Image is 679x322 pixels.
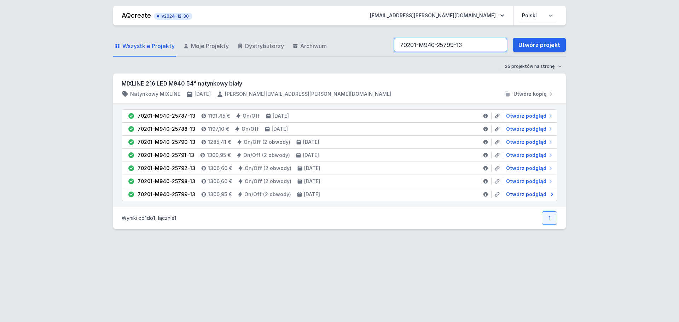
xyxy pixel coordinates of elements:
[304,178,320,185] h4: [DATE]
[506,191,546,198] span: Otwórz podgląd
[272,125,288,133] h4: [DATE]
[243,152,290,159] h4: On/Off (2 obwody)
[208,191,232,198] h4: 1300,95 €
[506,178,546,185] span: Otwórz podgląd
[145,215,147,221] span: 1
[501,90,557,98] button: Utwórz kopię
[208,112,230,119] h4: 1191,45 €
[291,36,328,57] a: Archiwum
[122,12,151,19] a: AQcreate
[138,112,195,119] div: 70201-M940-25787-13
[208,125,229,133] h4: 1197,10 €
[225,90,391,98] h4: [PERSON_NAME][EMAIL_ADDRESS][PERSON_NAME][DOMAIN_NAME]
[303,152,319,159] h4: [DATE]
[542,211,557,225] a: 1
[303,139,319,146] h4: [DATE]
[208,165,232,172] h4: 1306,60 €
[304,191,320,198] h4: [DATE]
[138,152,194,159] div: 70201-M940-25791-13
[503,112,554,119] a: Otwórz podgląd
[506,152,546,159] span: Otwórz podgląd
[503,165,554,172] a: Otwórz podgląd
[130,90,180,98] h4: Natynkowy MIXLINE
[506,139,546,146] span: Otwórz podgląd
[195,90,211,98] h4: [DATE]
[122,79,557,88] h3: MIXLINE 216 LED M940 54° natynkowy biały
[513,38,566,52] a: Utwórz projekt
[506,125,546,133] span: Otwórz podgląd
[138,178,195,185] div: 70201-M940-25798-13
[503,125,554,133] a: Otwórz podgląd
[182,36,230,57] a: Moje Projekty
[243,112,260,119] h4: On/Off
[503,191,554,198] a: Otwórz podgląd
[394,38,507,52] input: Szukaj wśród projektów i wersji...
[506,165,546,172] span: Otwórz podgląd
[138,165,195,172] div: 70201-M940-25792-13
[273,112,289,119] h4: [DATE]
[245,42,284,50] span: Dystrybutorzy
[300,42,327,50] span: Archiwum
[364,9,510,22] button: [EMAIL_ADDRESS][PERSON_NAME][DOMAIN_NAME]
[122,42,175,50] span: Wszystkie Projekty
[503,139,554,146] a: Otwórz podgląd
[518,9,557,22] select: Wybierz język
[208,178,232,185] h4: 1306,60 €
[506,112,546,119] span: Otwórz podgląd
[503,152,554,159] a: Otwórz podgląd
[513,90,547,98] span: Utwórz kopię
[244,191,291,198] h4: On/Off (2 obwody)
[157,13,189,19] span: v2024-12-30
[153,215,155,221] span: 1
[503,178,554,185] a: Otwórz podgląd
[122,215,176,222] p: Wyniki od do , łącznie
[245,178,291,185] h4: On/Off (2 obwody)
[242,125,259,133] h4: On/Off
[245,165,291,172] h4: On/Off (2 obwody)
[236,36,285,57] a: Dystrybutorzy
[138,139,195,146] div: 70201-M940-25790-13
[113,36,176,57] a: Wszystkie Projekty
[154,11,192,20] button: v2024-12-30
[174,215,176,221] span: 1
[244,139,290,146] h4: On/Off (2 obwody)
[207,152,231,159] h4: 1300,95 €
[138,191,195,198] div: 70201-M940-25799-13
[304,165,320,172] h4: [DATE]
[208,139,231,146] h4: 1285,41 €
[191,42,229,50] span: Moje Projekty
[138,125,195,133] div: 70201-M940-25788-13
